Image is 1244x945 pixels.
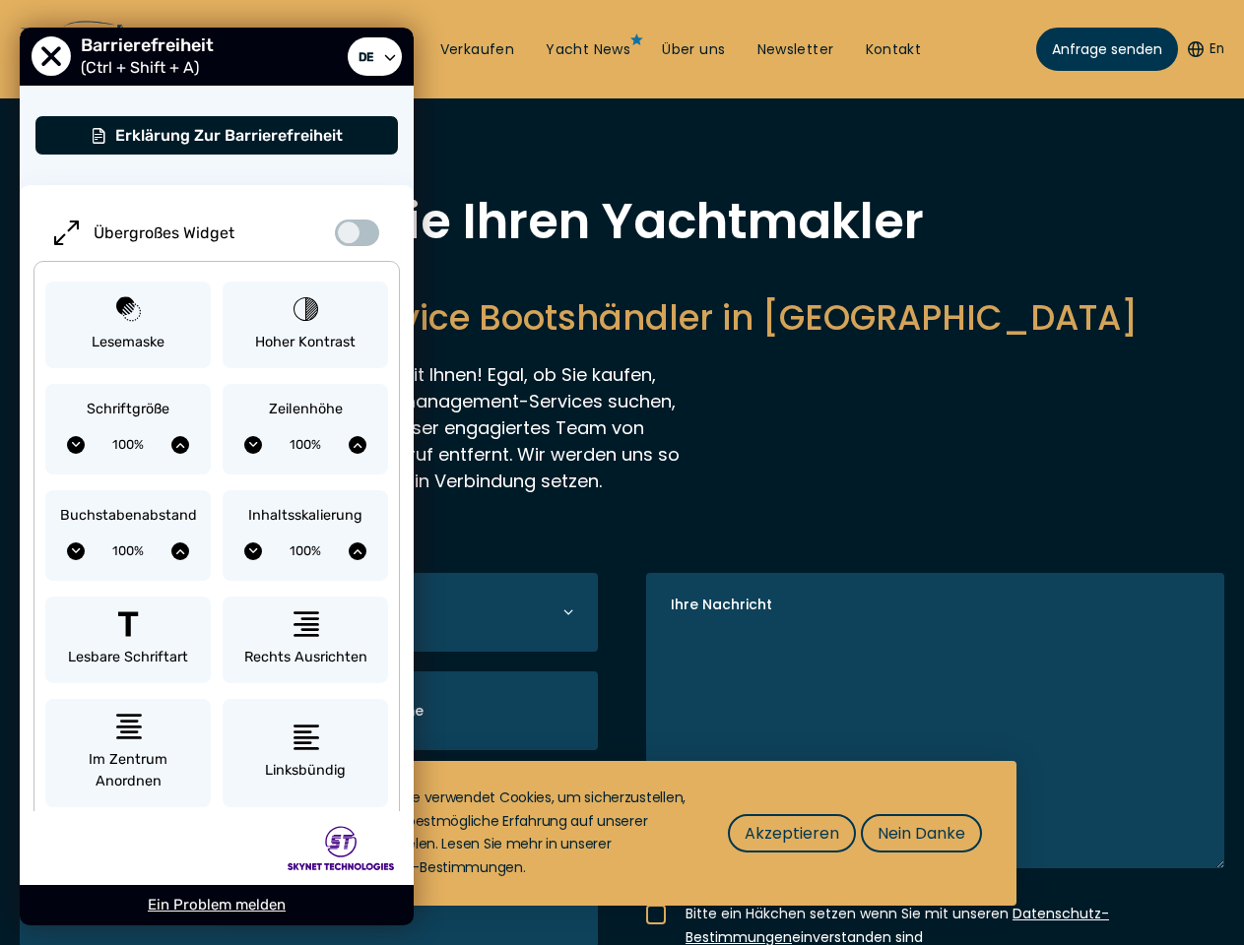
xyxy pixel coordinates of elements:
button: Lesemaske [45,282,211,369]
a: Newsletter [757,40,834,60]
span: Aktuelle Schriftgröße [85,430,171,460]
a: Verkaufen [440,40,515,60]
h1: Kontaktieren Sie Ihren Yachtmakler [39,197,1205,246]
button: Verringern Sie die Schriftgröße [67,436,85,454]
a: Sprache auswählen [348,37,402,77]
a: Ein Problem melden [148,896,286,913]
span: Barrierefreiheit [81,34,224,56]
span: Aktuelle Inhaltsskalierung [262,536,349,566]
span: Erklärung zur Barrierefreiheit [115,126,343,145]
label: Ihre Nachricht [671,595,772,615]
span: Übergroßes Widget [94,223,234,242]
button: Erklärung zur Barrierefreiheit [34,115,399,156]
button: Erhöhen Sie den Buchstabenabstand [171,542,189,560]
div: Diese Website verwendet Cookies, um sicherzustellen, dass Sie die bestmögliche Erfahrung auf unse... [327,787,688,880]
span: Schriftgröße [87,399,169,420]
button: Lesbare Schriftart [45,597,211,684]
a: Anfrage senden [1036,28,1178,71]
span: Zeilenhöhe [269,399,343,420]
a: Datenschutz-Bestimmungen [327,857,523,877]
img: Skynet [287,826,394,870]
button: Zeilenhöhe verringern [244,436,262,454]
button: Buchstabenabstand verringern [67,542,85,560]
span: Anfrage senden [1052,39,1162,60]
button: Akzeptieren [728,814,856,852]
button: Inhaltsskalierung verringern [244,542,262,560]
button: Rechts ausrichten [223,597,388,684]
button: Schließen Sie das Menü 'Eingabehilfen'. [32,37,71,77]
span: Buchstabenabstand [60,505,197,527]
a: Yacht News [546,40,630,60]
span: Nein Danke [878,821,965,846]
span: Aktueller Buchstabenabstand [85,536,171,566]
img: Web Accessibility Solution by Skynet Technologies [39,830,240,866]
button: Hoher Kontrast [223,282,388,369]
a: Über uns [662,40,725,60]
h2: Merk & Merk Full-Service Bootshändler in [GEOGRAPHIC_DATA] [39,293,1205,342]
button: Erhöhen Sie die Zeilenhöhe [349,436,366,454]
button: Im Zentrum anordnen [45,699,211,807]
span: Aktuelle Zeilenhöhe [262,430,349,460]
button: Linksbündig [223,699,388,807]
a: Web Accessibility Solution by Skynet Technologies Skynet [20,811,414,885]
span: de [354,44,378,69]
span: (Ctrl + Shift + A) [81,58,209,77]
button: Nein Danke [861,814,982,852]
button: Inhaltsskalierung erhöhen [349,542,366,560]
button: En [1188,39,1224,59]
div: User Preferences [20,28,414,925]
button: Schriftgröße vergrößern [171,436,189,454]
span: Inhaltsskalierung [248,505,362,527]
span: Akzeptieren [745,821,839,846]
a: Kontakt [866,40,922,60]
